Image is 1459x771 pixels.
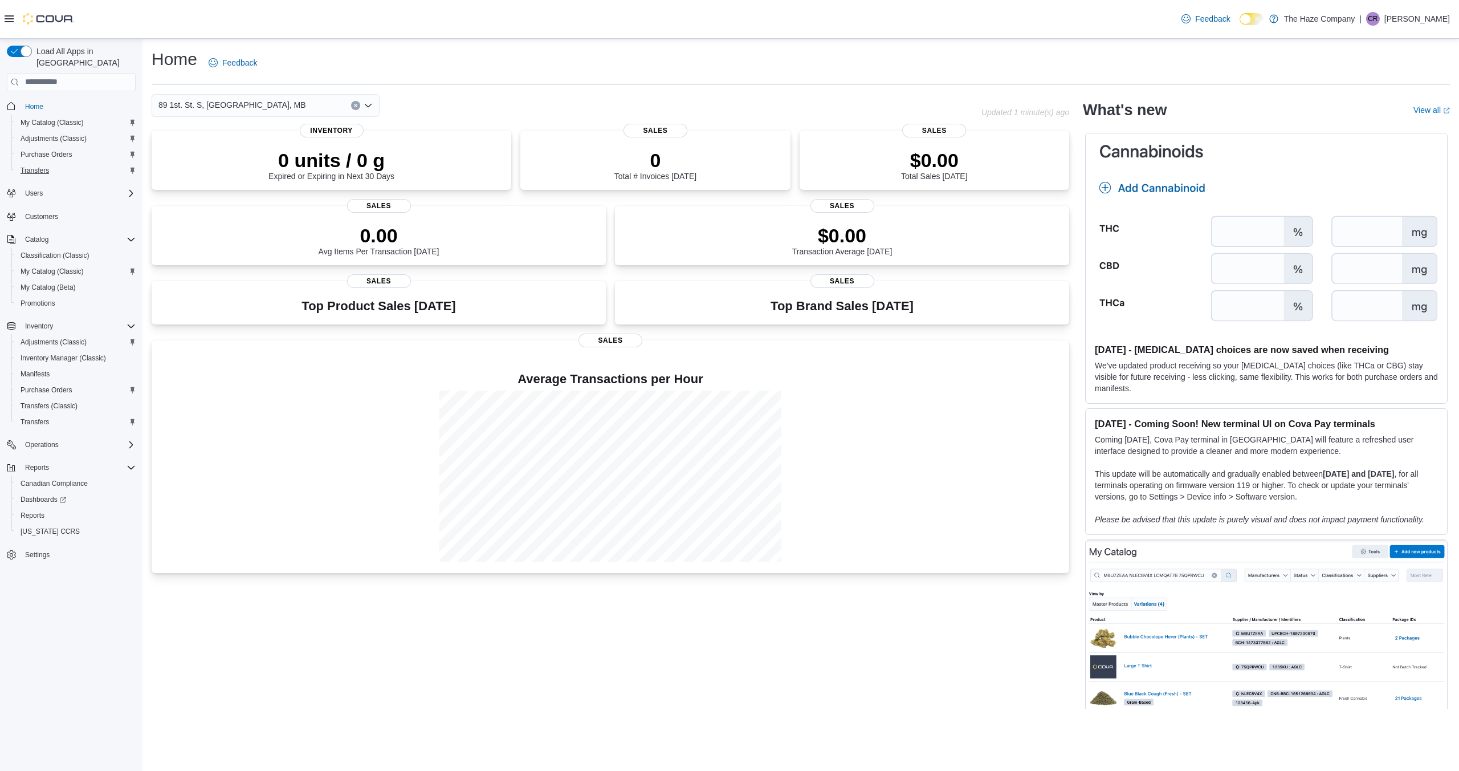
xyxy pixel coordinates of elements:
[11,476,140,492] button: Canadian Compliance
[16,399,82,413] a: Transfers (Classic)
[7,94,136,593] nav: Complex example
[810,274,874,288] span: Sales
[11,508,140,524] button: Reports
[300,124,364,137] span: Inventory
[16,493,136,506] span: Dashboards
[2,232,140,247] button: Catalog
[161,372,1060,386] h4: Average Transactions per Hour
[21,283,76,292] span: My Catalog (Beta)
[11,163,140,178] button: Transfers
[21,150,72,159] span: Purchase Orders
[1095,468,1438,502] p: This update will be automatically and gradually enabled between , for all terminals operating on ...
[16,249,94,262] a: Classification (Classic)
[11,147,140,163] button: Purchase Orders
[16,281,136,294] span: My Catalog (Beta)
[2,318,140,334] button: Inventory
[25,102,43,111] span: Home
[25,550,50,559] span: Settings
[16,509,136,522] span: Reports
[16,297,60,310] a: Promotions
[16,116,88,129] a: My Catalog (Classic)
[16,335,136,349] span: Adjustments (Classic)
[16,509,49,522] a: Reports
[16,525,136,538] span: Washington CCRS
[16,132,136,145] span: Adjustments (Classic)
[21,186,47,200] button: Users
[347,274,411,288] span: Sales
[2,546,140,563] button: Settings
[16,297,136,310] span: Promotions
[1384,12,1450,26] p: [PERSON_NAME]
[16,367,54,381] a: Manifests
[2,437,140,453] button: Operations
[1443,107,1450,114] svg: External link
[2,185,140,201] button: Users
[578,334,642,347] span: Sales
[16,335,91,349] a: Adjustments (Classic)
[222,57,257,68] span: Feedback
[23,13,74,25] img: Cova
[16,477,92,490] a: Canadian Compliance
[152,48,197,71] h1: Home
[16,164,54,177] a: Transfers
[21,210,63,224] a: Customers
[16,367,136,381] span: Manifests
[21,370,50,379] span: Manifests
[792,224,892,256] div: Transaction Average [DATE]
[204,51,262,74] a: Feedback
[902,124,966,137] span: Sales
[16,415,136,429] span: Transfers
[21,527,80,536] span: [US_STATE] CCRS
[2,208,140,225] button: Customers
[25,440,59,449] span: Operations
[1366,12,1380,26] div: Cindy Russell
[1177,7,1234,30] a: Feedback
[810,199,874,213] span: Sales
[11,524,140,539] button: [US_STATE] CCRS
[25,189,43,198] span: Users
[1095,360,1438,394] p: We've updated product receiving so your [MEDICAL_DATA] choices (like THCa or CBG) stay visible fo...
[1095,344,1438,355] h3: [DATE] - [MEDICAL_DATA] choices are now saved when receiving
[21,495,66,504] span: Dashboards
[16,399,136,413] span: Transfers (Classic)
[25,463,49,472] span: Reports
[21,417,49,427] span: Transfers
[21,233,53,246] button: Catalog
[623,124,687,137] span: Sales
[16,164,136,177] span: Transfers
[2,460,140,476] button: Reports
[21,233,136,246] span: Catalog
[16,383,77,397] a: Purchase Orders
[1195,13,1230,25] span: Feedback
[21,166,49,175] span: Transfers
[21,186,136,200] span: Users
[21,338,87,347] span: Adjustments (Classic)
[16,265,136,278] span: My Catalog (Classic)
[16,148,136,161] span: Purchase Orders
[32,46,136,68] span: Load All Apps in [GEOGRAPHIC_DATA]
[901,149,967,181] div: Total Sales [DATE]
[21,461,136,474] span: Reports
[16,132,91,145] a: Adjustments (Classic)
[21,100,48,113] a: Home
[21,299,55,308] span: Promotions
[21,319,136,333] span: Inventory
[21,385,72,395] span: Purchase Orders
[1413,105,1450,115] a: View allExternal link
[21,438,63,452] button: Operations
[1095,434,1438,457] p: Coming [DATE], Cova Pay terminal in [GEOGRAPHIC_DATA] will feature a refreshed user interface des...
[981,108,1069,117] p: Updated 1 minute(s) ago
[21,209,136,224] span: Customers
[268,149,394,172] p: 0 units / 0 g
[301,299,455,313] h3: Top Product Sales [DATE]
[347,199,411,213] span: Sales
[21,548,54,562] a: Settings
[21,354,106,363] span: Inventory Manager (Classic)
[11,279,140,295] button: My Catalog (Beta)
[21,479,88,488] span: Canadian Compliance
[11,115,140,131] button: My Catalog (Classic)
[11,366,140,382] button: Manifests
[319,224,439,256] div: Avg Items Per Transaction [DATE]
[21,134,87,143] span: Adjustments (Classic)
